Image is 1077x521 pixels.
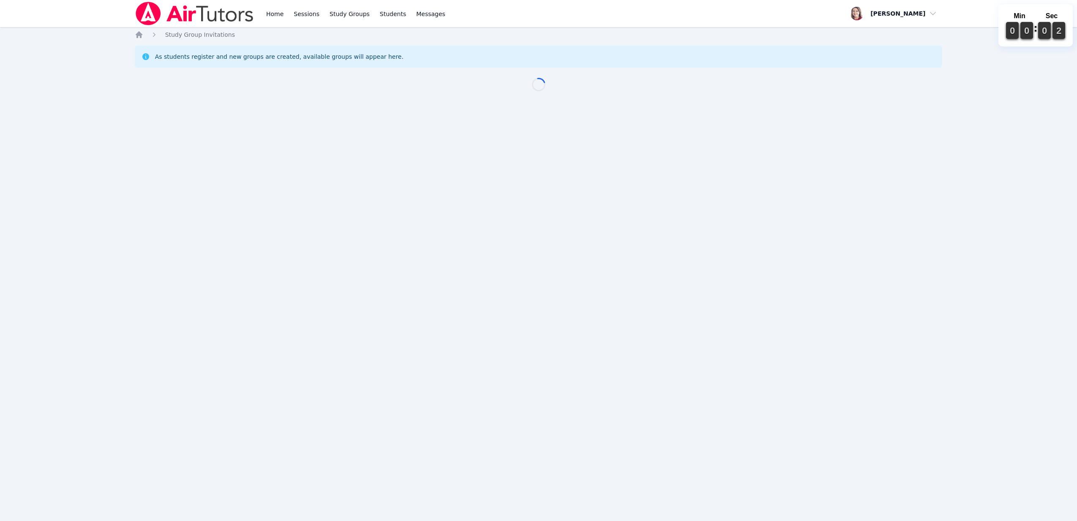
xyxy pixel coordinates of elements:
[155,52,404,61] div: As students register and new groups are created, available groups will appear here.
[165,30,235,39] a: Study Group Invitations
[416,10,445,18] span: Messages
[135,30,943,39] nav: Breadcrumb
[165,31,235,38] span: Study Group Invitations
[135,2,254,25] img: Air Tutors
